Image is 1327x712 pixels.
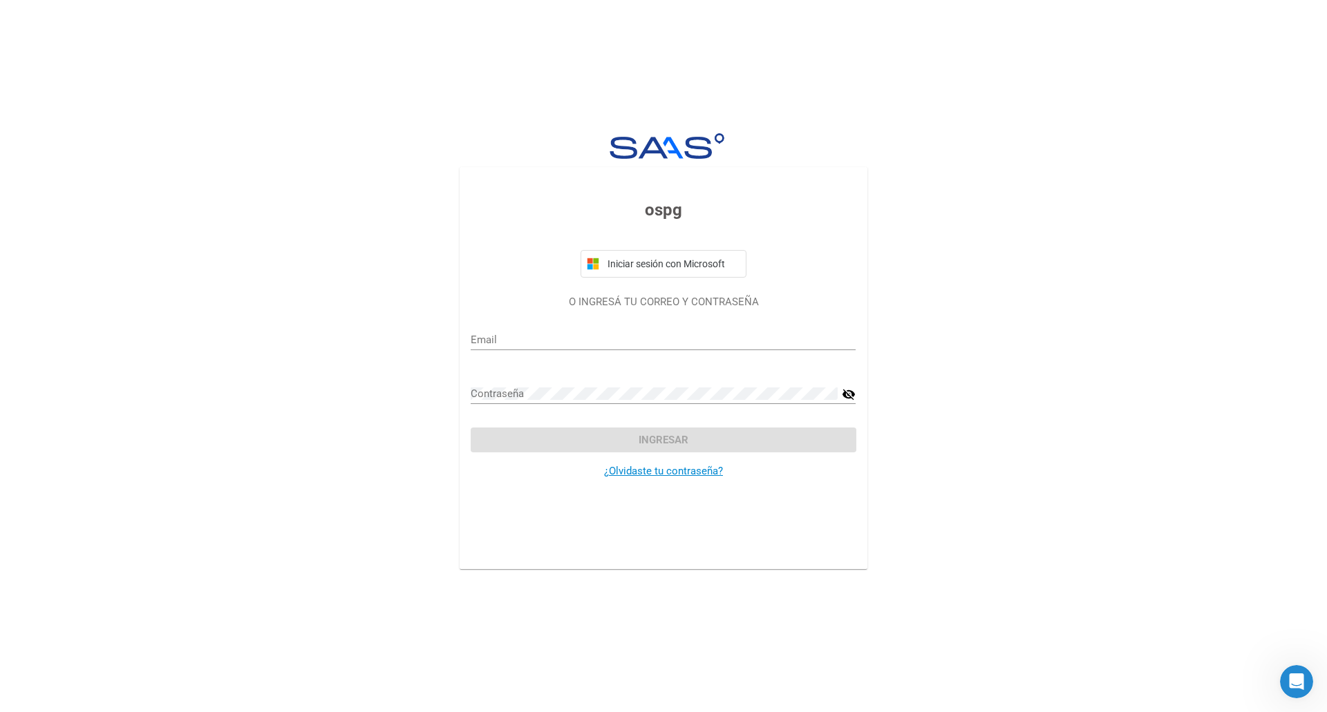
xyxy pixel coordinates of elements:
a: ¿Olvidaste tu contraseña? [604,465,723,477]
p: O INGRESÁ TU CORREO Y CONTRASEÑA [471,294,856,310]
button: Ingresar [471,427,856,452]
button: Iniciar sesión con Microsoft [581,250,746,278]
h3: ospg [471,198,856,222]
iframe: Intercom live chat [1280,665,1313,698]
mat-icon: visibility_off [842,386,856,403]
span: Ingresar [639,434,688,446]
span: Iniciar sesión con Microsoft [605,258,740,269]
